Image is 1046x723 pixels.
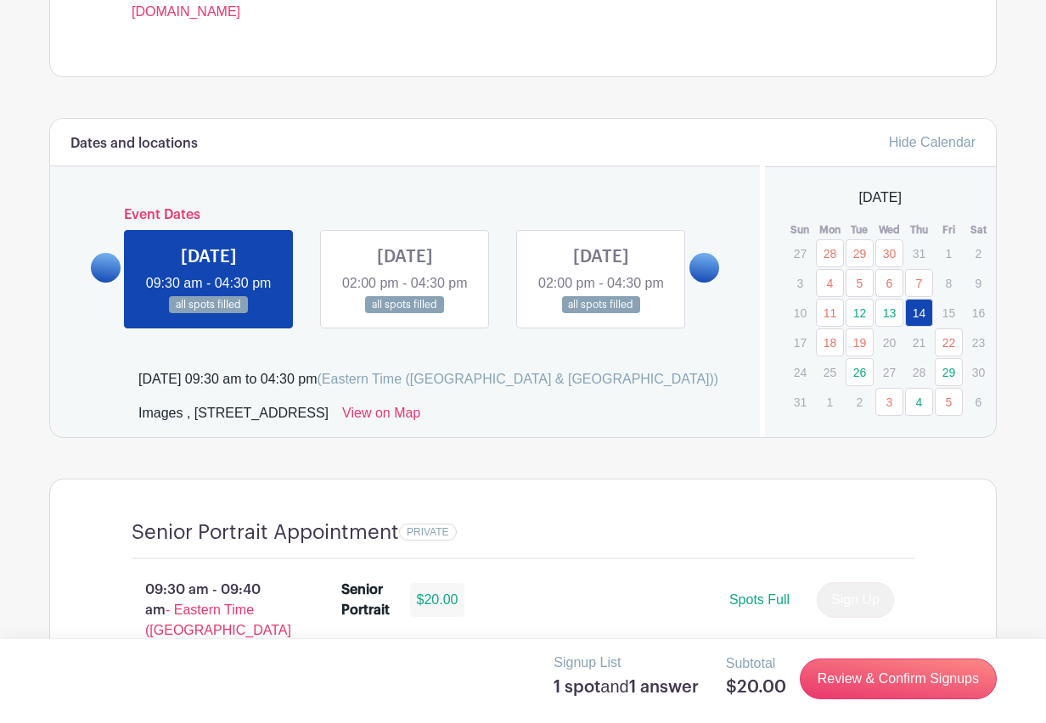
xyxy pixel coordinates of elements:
[905,359,933,385] p: 28
[875,329,903,356] p: 20
[145,602,291,678] span: - Eastern Time ([GEOGRAPHIC_DATA] & [GEOGRAPHIC_DATA])
[964,389,993,415] p: 6
[786,359,814,385] p: 24
[905,240,933,266] p: 31
[138,369,718,390] div: [DATE] 09:30 am to 04:30 pm
[846,328,874,356] a: 19
[905,269,933,297] a: 7
[935,358,963,386] a: 29
[729,592,790,607] span: Spots Full
[554,653,698,673] p: Signup List
[786,270,814,296] p: 3
[786,300,814,326] p: 10
[905,329,933,356] p: 21
[889,135,976,149] a: Hide Calendar
[816,328,844,356] a: 18
[846,389,874,415] p: 2
[816,269,844,297] a: 4
[816,299,844,327] a: 11
[845,221,874,238] th: Tue
[934,221,964,238] th: Fri
[846,358,874,386] a: 26
[132,520,399,545] h4: Senior Portrait Appointment
[964,359,993,385] p: 30
[875,239,903,267] a: 30
[317,372,718,386] span: (Eastern Time ([GEOGRAPHIC_DATA] & [GEOGRAPHIC_DATA]))
[964,270,993,296] p: 9
[964,240,993,266] p: 2
[554,676,698,698] h5: 1 spot 1 answer
[935,388,963,416] a: 5
[785,221,815,238] th: Sun
[786,389,814,415] p: 31
[816,239,844,267] a: 28
[874,221,904,238] th: Wed
[800,659,997,699] a: Review & Confirm Signups
[905,388,933,416] a: 4
[964,221,993,238] th: Sat
[410,583,465,617] div: $20.00
[904,221,934,238] th: Thu
[342,403,420,430] a: View on Map
[786,329,814,356] p: 17
[407,526,449,538] span: PRIVATE
[341,580,390,620] div: Senior Portrait
[875,388,903,416] a: 3
[935,300,963,326] p: 15
[132,4,240,19] a: [DOMAIN_NAME]
[104,573,314,688] p: 09:30 am - 09:40 am
[816,389,844,415] p: 1
[846,299,874,327] a: 12
[815,221,845,238] th: Mon
[70,136,198,152] h6: Dates and locations
[816,359,844,385] p: 25
[875,359,903,385] p: 27
[875,299,903,327] a: 13
[726,677,786,698] h5: $20.00
[600,677,628,696] span: and
[905,299,933,327] a: 14
[935,328,963,356] a: 22
[786,240,814,266] p: 27
[964,300,993,326] p: 16
[138,403,329,430] div: Images , [STREET_ADDRESS]
[859,188,902,208] span: [DATE]
[964,329,993,356] p: 23
[726,653,786,674] p: Subtotal
[846,239,874,267] a: 29
[935,240,963,266] p: 1
[875,269,903,297] a: 6
[846,269,874,297] a: 5
[121,207,689,223] h6: Event Dates
[935,270,963,296] p: 8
